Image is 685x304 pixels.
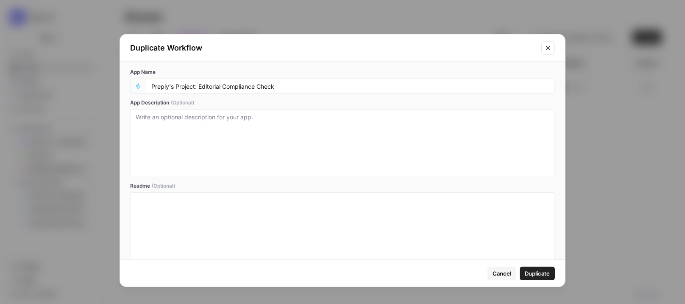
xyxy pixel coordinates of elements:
span: (Optional) [171,99,194,107]
span: (Optional) [152,182,175,190]
button: Close modal [541,41,555,55]
label: App Description [130,99,555,107]
label: App Name [130,68,555,76]
label: Readme [130,182,555,190]
span: Cancel [493,269,511,278]
span: Duplicate [525,269,550,278]
div: Duplicate Workflow [130,42,536,54]
input: Untitled [151,82,549,90]
button: Cancel [487,267,516,280]
button: Duplicate [520,267,555,280]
